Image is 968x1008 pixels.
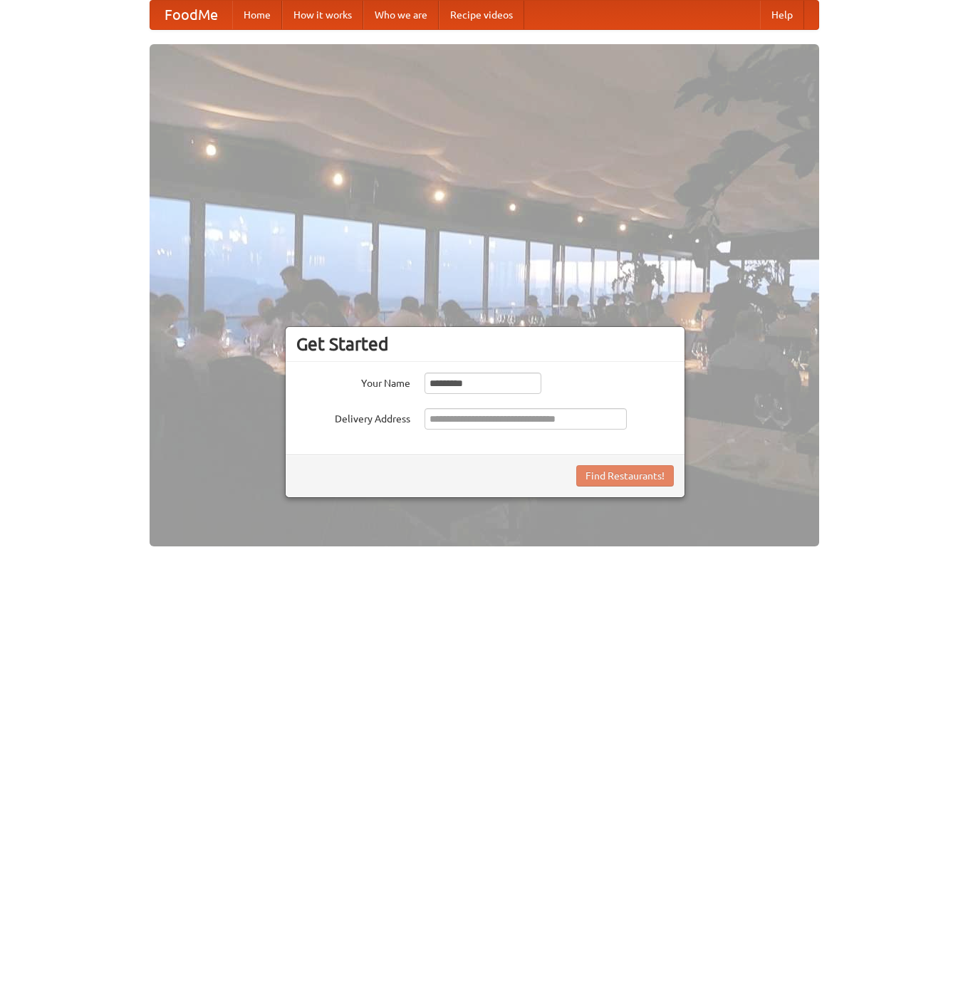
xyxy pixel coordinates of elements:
[150,1,232,29] a: FoodMe
[760,1,804,29] a: Help
[439,1,524,29] a: Recipe videos
[282,1,363,29] a: How it works
[232,1,282,29] a: Home
[363,1,439,29] a: Who we are
[296,373,410,390] label: Your Name
[296,408,410,426] label: Delivery Address
[296,333,674,355] h3: Get Started
[576,465,674,487] button: Find Restaurants!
